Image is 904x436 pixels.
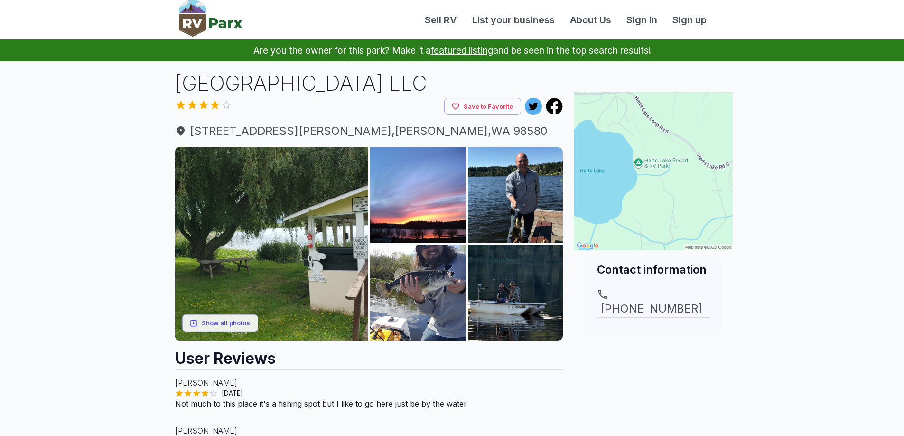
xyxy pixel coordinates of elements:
[468,147,563,243] img: AAcXr8o5MDRw5NBBNdDR8d5vxIYPb07kYL_aI-ykVCGjfWbsRaLofxroKWlUk--hAnXFNe3fni5EeASD7tdITsBS7e4_57o3W...
[175,341,563,369] h2: User Reviews
[175,147,368,341] img: AAcXr8pWtqcL9xF7O7ZGg36n7eQu2J0bF1KnnQGjWoZB5oMqx2Xed2HJejuXkQ7WLotjqqG0fSKHOUbxrt_D7LwTq2OmJlQlL...
[175,123,563,140] a: [STREET_ADDRESS][PERSON_NAME],[PERSON_NAME],WA 98580
[11,39,893,61] p: Are you the owner for this park? Make it a and be seen in the top search results!
[182,314,258,332] button: Show all photos
[468,245,563,341] img: AAcXr8pdEbvxIWXSGqOZxmabEDBr-2LkFhhqhsjHxqcrKFsBoTycuKBqUe4fpDszRXOvTqqf-4by4p_csZmJ5uqTDJezm0hG3...
[218,389,247,398] span: [DATE]
[175,398,563,409] p: Not much to this place it's a fishing spot but I like to go here just be by the water
[175,123,563,140] span: [STREET_ADDRESS][PERSON_NAME] , [PERSON_NAME] , WA 98580
[444,98,521,115] button: Save to Favorite
[370,245,466,341] img: AAcXr8oZRD3kcrPPZCdB2LDlMosFIJS5aPTM5X23qslNBZ1kzL1S0D1sRhFGTvjG_NaOsOyNClBcXFefExHPsXI6f64y2JOft...
[665,13,714,27] a: Sign up
[431,45,493,56] a: featured listing
[175,69,563,98] h1: [GEOGRAPHIC_DATA] LLC
[370,147,466,243] img: AAcXr8pSOdqyA1swTeFFiAZGqldI5x2N-PiVbfNHGbwpbdouqZfQeRSqw9TWBp4yMcIUVqI8x7-jsKATpnZbqImm499O6zF48...
[562,13,619,27] a: About Us
[619,13,665,27] a: Sign in
[574,92,733,250] img: Map for Harts Lake Resort & RV Park LLC
[417,13,465,27] a: Sell RV
[597,289,710,317] a: [PHONE_NUMBER]
[597,262,710,277] h2: Contact information
[175,377,563,389] p: [PERSON_NAME]
[465,13,562,27] a: List your business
